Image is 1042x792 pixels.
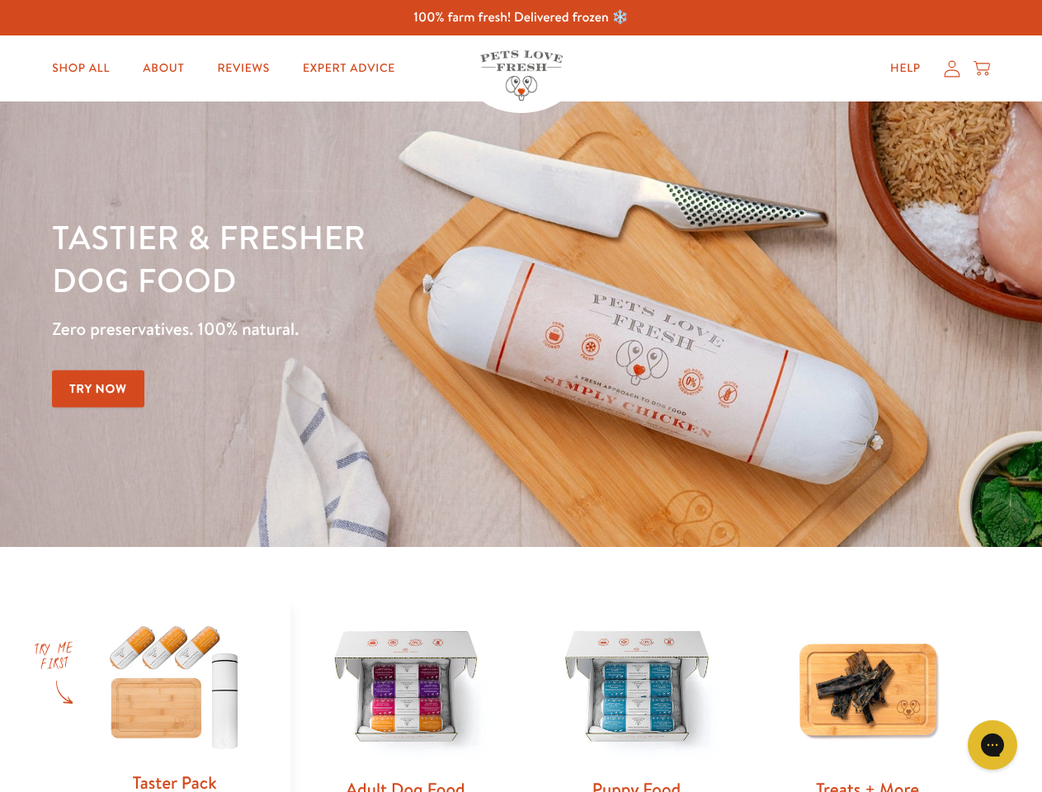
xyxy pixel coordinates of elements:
[52,314,677,344] p: Zero preservatives. 100% natural.
[39,52,123,85] a: Shop All
[877,52,934,85] a: Help
[52,215,677,301] h1: Tastier & fresher dog food
[52,370,144,408] a: Try Now
[130,52,197,85] a: About
[290,52,408,85] a: Expert Advice
[204,52,282,85] a: Reviews
[959,714,1025,775] iframe: Gorgias live chat messenger
[480,50,563,101] img: Pets Love Fresh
